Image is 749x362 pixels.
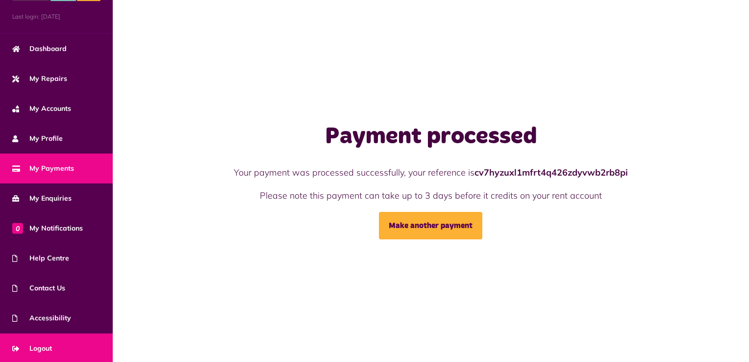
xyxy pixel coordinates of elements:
[12,223,23,233] span: 0
[12,193,72,204] span: My Enquiries
[12,133,63,144] span: My Profile
[379,212,482,239] a: Make another payment
[12,12,100,21] span: Last login: [DATE]
[214,166,648,179] p: Your payment was processed successfully, your reference is
[12,103,71,114] span: My Accounts
[12,313,71,323] span: Accessibility
[12,163,74,174] span: My Payments
[12,283,65,293] span: Contact Us
[12,343,52,354] span: Logout
[12,74,67,84] span: My Repairs
[12,44,67,54] span: Dashboard
[214,189,648,202] p: Please note this payment can take up to 3 days before it credits on your rent account
[12,223,83,233] span: My Notifications
[214,123,648,151] h1: Payment processed
[12,253,69,263] span: Help Centre
[474,167,628,178] strong: cv7hyzuxl1mfrt4q426zdyvwb2rb8pi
